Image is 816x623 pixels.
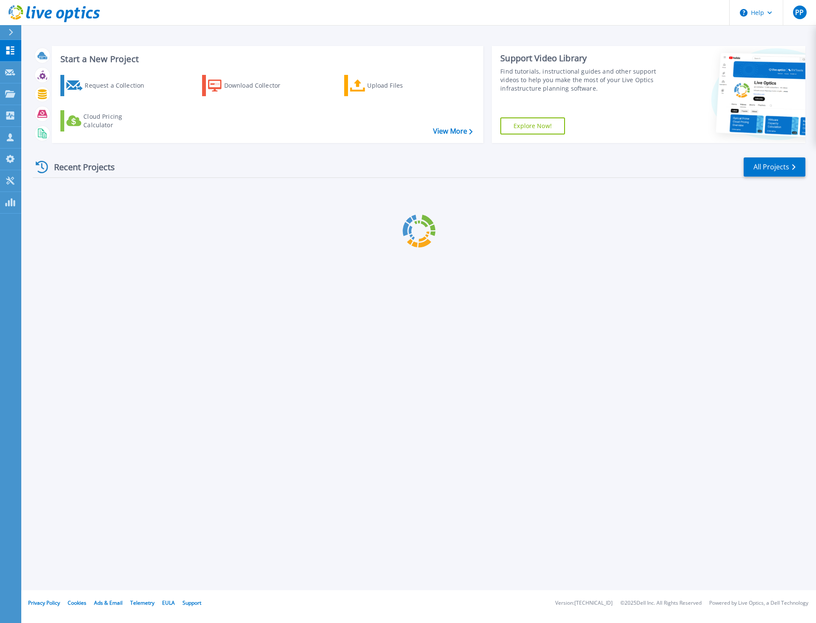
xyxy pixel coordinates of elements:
a: Support [183,599,201,606]
a: Telemetry [130,599,154,606]
a: Cloud Pricing Calculator [60,110,155,131]
div: Cloud Pricing Calculator [83,112,151,129]
a: EULA [162,599,175,606]
li: Version: [TECHNICAL_ID] [555,600,613,606]
a: Cookies [68,599,86,606]
div: Find tutorials, instructional guides and other support videos to help you make the most of your L... [500,67,660,93]
a: Explore Now! [500,117,565,134]
h3: Start a New Project [60,54,472,64]
div: Download Collector [224,77,292,94]
li: © 2025 Dell Inc. All Rights Reserved [620,600,702,606]
a: Ads & Email [94,599,123,606]
a: Upload Files [344,75,439,96]
div: Recent Projects [33,157,126,177]
a: All Projects [744,157,805,177]
div: Request a Collection [85,77,153,94]
li: Powered by Live Optics, a Dell Technology [709,600,808,606]
a: Request a Collection [60,75,155,96]
div: Upload Files [367,77,435,94]
a: Download Collector [202,75,297,96]
span: PP [795,9,804,16]
div: Support Video Library [500,53,660,64]
a: View More [433,127,473,135]
a: Privacy Policy [28,599,60,606]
